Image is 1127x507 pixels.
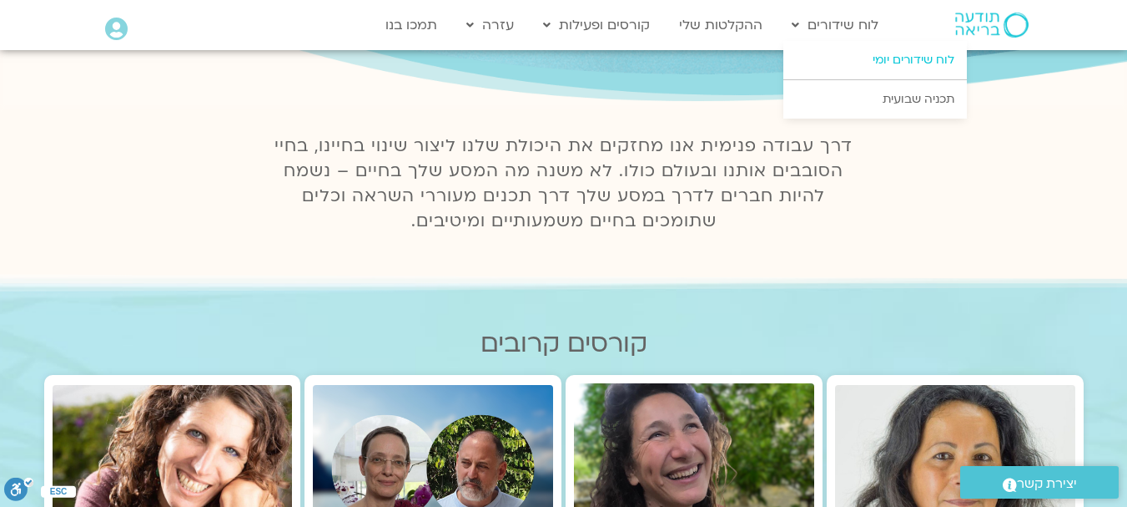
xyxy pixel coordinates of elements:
[377,9,445,41] a: תמכו בנו
[44,329,1084,358] h2: קורסים קרובים
[783,9,887,41] a: לוח שידורים
[783,80,967,119] a: תכניה שבועית
[265,134,863,234] p: דרך עבודה פנימית אנו מחזקים את היכולת שלנו ליצור שינוי בחיינו, בחיי הסובבים אותנו ובעולם כולו. לא...
[458,9,522,41] a: עזרה
[535,9,658,41] a: קורסים ופעילות
[1017,473,1077,495] span: יצירת קשר
[960,466,1119,499] a: יצירת קשר
[955,13,1029,38] img: תודעה בריאה
[783,41,967,79] a: לוח שידורים יומי
[671,9,771,41] a: ההקלטות שלי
